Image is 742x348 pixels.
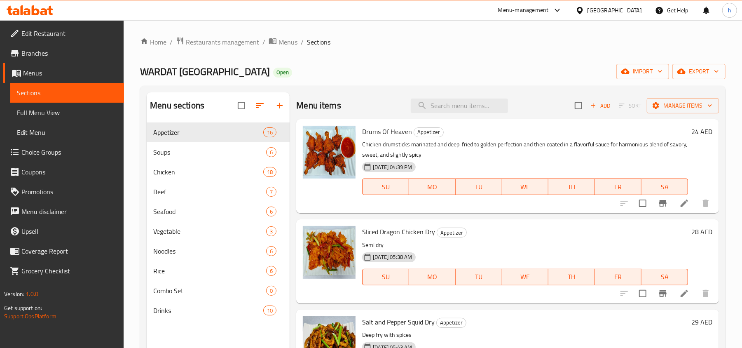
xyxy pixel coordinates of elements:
[588,6,642,15] div: [GEOGRAPHIC_DATA]
[3,43,124,63] a: Branches
[140,62,270,81] span: WARDAT [GEOGRAPHIC_DATA]
[147,142,290,162] div: Soups6
[645,181,685,193] span: SA
[506,181,545,193] span: WE
[502,269,549,285] button: WE
[270,96,290,115] button: Add section
[267,247,276,255] span: 6
[3,241,124,261] a: Coverage Report
[3,63,124,83] a: Menus
[263,167,276,177] div: items
[153,306,263,315] div: Drinks
[21,48,117,58] span: Branches
[153,266,266,276] span: Rice
[696,284,716,303] button: delete
[17,127,117,137] span: Edit Menu
[267,188,276,196] span: 7
[147,301,290,320] div: Drinks10
[266,246,276,256] div: items
[552,181,592,193] span: TH
[570,97,587,114] span: Select section
[21,147,117,157] span: Choice Groups
[267,148,276,156] span: 6
[264,168,276,176] span: 18
[269,37,297,47] a: Menus
[362,226,435,238] span: Sliced Dragon Chicken Dry
[150,99,204,112] h2: Menu sections
[3,202,124,221] a: Menu disclaimer
[21,207,117,216] span: Menu disclaimer
[140,37,166,47] a: Home
[459,181,499,193] span: TU
[153,246,266,256] span: Noodles
[691,126,712,137] h6: 24 AED
[647,98,719,113] button: Manage items
[409,179,456,195] button: MO
[147,119,290,324] nav: Menu sections
[21,28,117,38] span: Edit Restaurant
[296,99,341,112] h2: Menu items
[409,269,456,285] button: MO
[634,285,651,302] span: Select to update
[653,193,673,213] button: Branch-specific-item
[153,187,266,197] span: Beef
[506,271,545,283] span: WE
[17,88,117,98] span: Sections
[147,182,290,202] div: Beef7
[437,228,467,237] div: Appetizer
[437,318,466,327] span: Appetizer
[645,271,685,283] span: SA
[4,311,56,322] a: Support.OpsPlatform
[498,5,549,15] div: Menu-management
[264,129,276,136] span: 16
[641,179,688,195] button: SA
[362,240,688,250] p: Semi dry
[4,289,24,299] span: Version:
[728,6,731,15] span: h
[176,37,259,47] a: Restaurants management
[267,267,276,275] span: 6
[502,179,549,195] button: WE
[634,195,651,212] span: Select to update
[153,127,263,137] span: Appetizer
[3,142,124,162] a: Choice Groups
[10,103,124,122] a: Full Menu View
[153,167,263,177] div: Chicken
[696,193,716,213] button: delete
[3,24,124,43] a: Edit Restaurant
[641,269,688,285] button: SA
[153,286,266,296] div: Combo Set
[153,226,266,236] span: Vegetable
[263,306,276,315] div: items
[17,108,117,118] span: Full Menu View
[262,37,265,47] li: /
[147,221,290,241] div: Vegetable3
[153,147,266,157] span: Soups
[250,96,270,115] span: Sort sections
[412,181,452,193] span: MO
[414,127,443,137] span: Appetizer
[266,266,276,276] div: items
[362,179,409,195] button: SU
[266,207,276,216] div: items
[267,287,276,295] span: 0
[679,289,689,299] a: Edit menu item
[370,163,415,171] span: [DATE] 04:39 PM
[456,269,502,285] button: TU
[672,64,726,79] button: export
[263,127,276,137] div: items
[552,271,592,283] span: TH
[366,181,406,193] span: SU
[21,266,117,276] span: Grocery Checklist
[587,99,613,112] span: Add item
[273,68,292,78] div: Open
[411,99,508,113] input: search
[412,271,452,283] span: MO
[548,179,595,195] button: TH
[10,83,124,103] a: Sections
[147,122,290,142] div: Appetizer16
[26,289,38,299] span: 1.0.0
